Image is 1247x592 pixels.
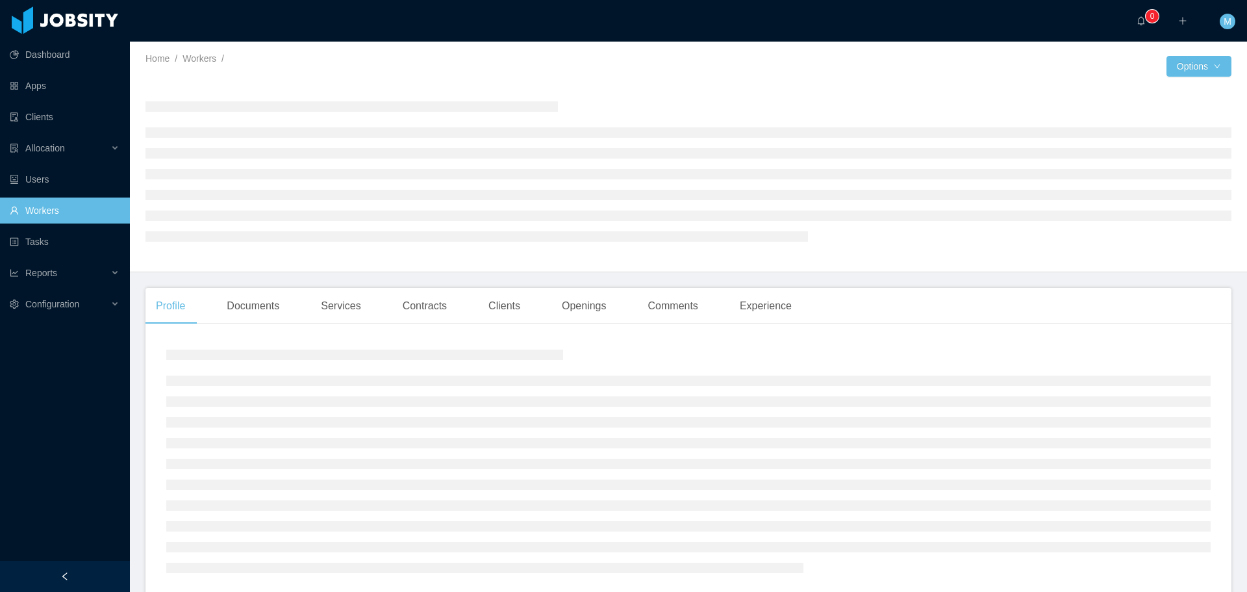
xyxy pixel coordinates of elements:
a: Home [145,53,170,64]
span: M [1224,14,1231,29]
a: icon: profileTasks [10,229,120,255]
i: icon: setting [10,300,19,309]
sup: 0 [1146,10,1159,23]
span: Reports [25,268,57,278]
span: / [175,53,177,64]
a: icon: robotUsers [10,166,120,192]
i: icon: line-chart [10,268,19,277]
span: Configuration [25,299,79,309]
div: Comments [638,288,709,324]
i: icon: bell [1137,16,1146,25]
div: Profile [145,288,195,324]
i: icon: plus [1178,16,1187,25]
div: Contracts [392,288,457,324]
a: Workers [183,53,216,64]
a: icon: auditClients [10,104,120,130]
div: Experience [729,288,802,324]
button: Optionsicon: down [1166,56,1231,77]
div: Clients [478,288,531,324]
div: Openings [551,288,617,324]
span: Allocation [25,143,65,153]
a: icon: userWorkers [10,198,120,224]
div: Services [310,288,371,324]
a: icon: appstoreApps [10,73,120,99]
i: icon: solution [10,144,19,153]
a: icon: pie-chartDashboard [10,42,120,68]
span: / [221,53,224,64]
div: Documents [216,288,290,324]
